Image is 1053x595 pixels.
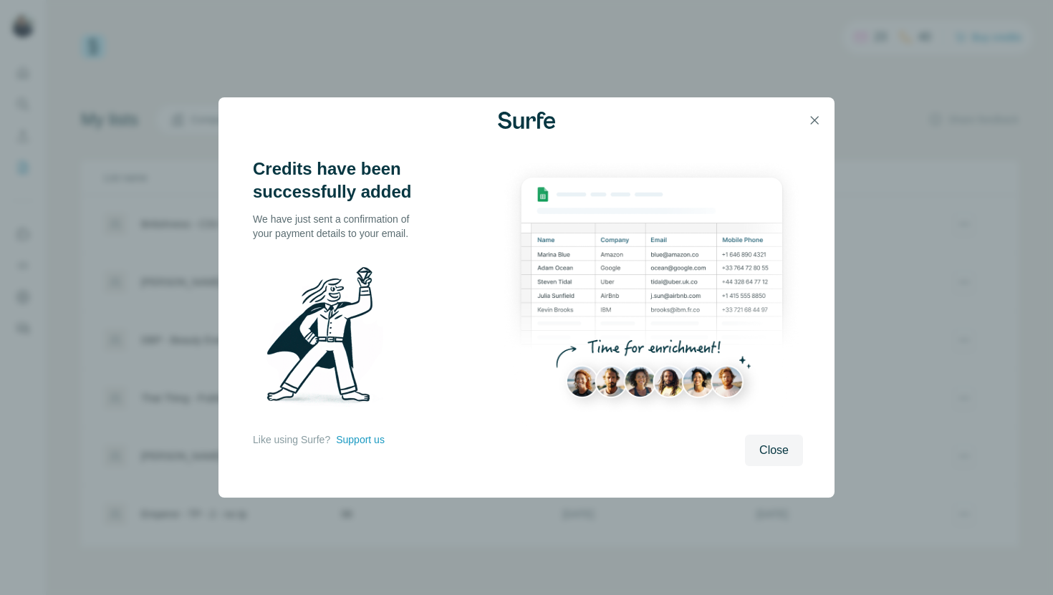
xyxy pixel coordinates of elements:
img: Enrichment Hub - Sheet Preview [501,158,803,426]
img: Surfe Logo [498,112,555,129]
p: Like using Surfe? [253,432,330,447]
button: Close [745,435,803,466]
img: Surfe Illustration - Man holding diamond [253,258,402,418]
h3: Credits have been successfully added [253,158,425,203]
span: Close [759,442,789,459]
p: We have just sent a confirmation of your payment details to your email. [253,212,425,241]
button: Support us [336,432,385,447]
